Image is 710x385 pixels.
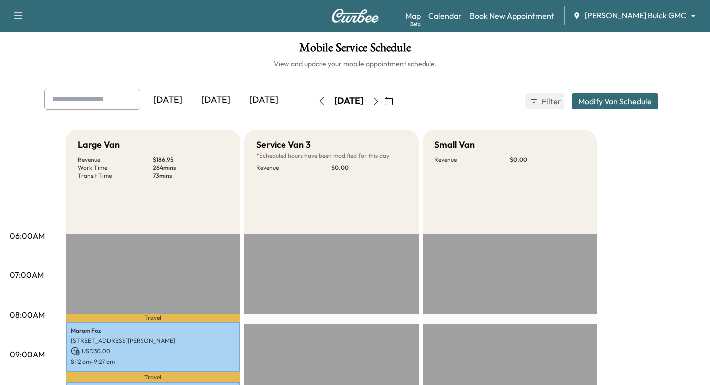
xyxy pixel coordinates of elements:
[10,230,45,242] p: 06:00AM
[410,20,421,28] div: Beta
[572,93,658,109] button: Modify Van Schedule
[434,138,475,152] h5: Small Van
[10,348,45,360] p: 09:00AM
[331,164,407,172] p: $ 0.00
[153,164,228,172] p: 264 mins
[71,358,235,366] p: 8:12 am - 9:27 am
[240,89,287,112] div: [DATE]
[192,89,240,112] div: [DATE]
[525,93,564,109] button: Filter
[153,156,228,164] p: $ 186.95
[428,10,462,22] a: Calendar
[10,42,700,59] h1: Mobile Service Schedule
[256,152,407,160] p: Scheduled hours have been modified for this day
[78,172,153,180] p: Transit Time
[71,327,235,335] p: Maram Foz
[405,10,421,22] a: MapBeta
[144,89,192,112] div: [DATE]
[71,347,235,356] p: USD 30.00
[331,9,379,23] img: Curbee Logo
[470,10,554,22] a: Book New Appointment
[10,269,44,281] p: 07:00AM
[153,172,228,180] p: 73 mins
[66,372,240,382] p: Travel
[256,138,311,152] h5: Service Van 3
[434,156,510,164] p: Revenue
[256,164,331,172] p: Revenue
[334,95,363,107] div: [DATE]
[10,59,700,69] h6: View and update your mobile appointment schedule.
[71,337,235,345] p: [STREET_ADDRESS][PERSON_NAME]
[542,95,560,107] span: Filter
[66,314,240,322] p: Travel
[510,156,585,164] p: $ 0.00
[78,138,120,152] h5: Large Van
[78,156,153,164] p: Revenue
[78,164,153,172] p: Work Time
[585,10,686,21] span: [PERSON_NAME] Buick GMC
[10,309,45,321] p: 08:00AM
